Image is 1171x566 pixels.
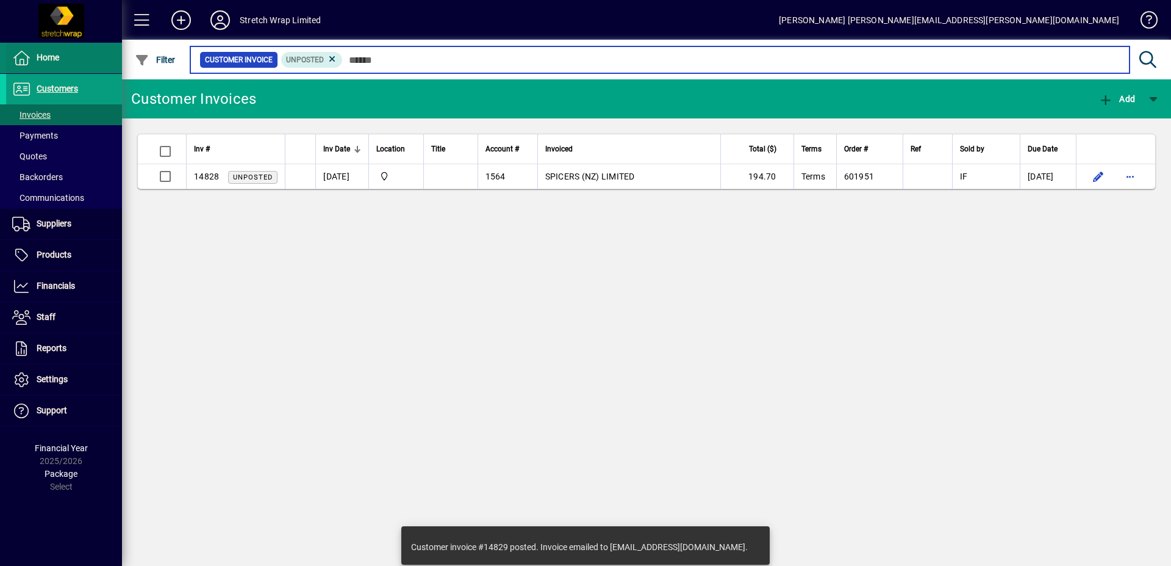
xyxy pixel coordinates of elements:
[162,9,201,31] button: Add
[6,240,122,270] a: Products
[1131,2,1156,42] a: Knowledge Base
[6,302,122,333] a: Staff
[194,172,219,181] span: 14828
[281,52,343,68] mat-chip: Customer Invoice Status: Unposted
[37,312,56,322] span: Staff
[960,142,1012,156] div: Sold by
[194,142,278,156] div: Inv #
[6,209,122,239] a: Suppliers
[1028,142,1058,156] span: Due Date
[6,104,122,125] a: Invoices
[12,110,51,120] span: Invoices
[1095,88,1138,110] button: Add
[1028,142,1069,156] div: Due Date
[1098,94,1135,104] span: Add
[35,443,88,453] span: Financial Year
[6,396,122,426] a: Support
[6,167,122,187] a: Backorders
[240,10,321,30] div: Stretch Wrap Limited
[844,142,868,156] span: Order #
[45,469,77,479] span: Package
[749,142,776,156] span: Total ($)
[485,172,506,181] span: 1564
[6,146,122,167] a: Quotes
[315,164,368,189] td: [DATE]
[376,142,416,156] div: Location
[37,84,78,93] span: Customers
[431,142,470,156] div: Title
[431,142,445,156] span: Title
[376,142,405,156] span: Location
[135,55,176,65] span: Filter
[233,173,273,181] span: Unposted
[6,365,122,395] a: Settings
[323,142,350,156] span: Inv Date
[1120,167,1140,186] button: More options
[37,250,71,259] span: Products
[1020,164,1076,189] td: [DATE]
[286,56,324,64] span: Unposted
[6,187,122,208] a: Communications
[911,142,921,156] span: Ref
[545,142,573,156] span: Invoiced
[37,281,75,291] span: Financials
[6,333,122,364] a: Reports
[205,54,273,66] span: Customer Invoice
[132,49,179,71] button: Filter
[131,89,256,109] div: Customer Invoices
[720,164,793,189] td: 194.70
[12,193,84,203] span: Communications
[485,142,519,156] span: Account #
[6,125,122,146] a: Payments
[801,172,825,181] span: Terms
[37,53,59,62] span: Home
[411,541,748,553] div: Customer invoice #14829 posted. Invoice emailed to [EMAIL_ADDRESS][DOMAIN_NAME].
[960,172,968,181] span: IF
[37,374,68,384] span: Settings
[485,142,530,156] div: Account #
[844,172,875,181] span: 601951
[37,219,71,228] span: Suppliers
[6,271,122,302] a: Financials
[728,142,787,156] div: Total ($)
[545,142,713,156] div: Invoiced
[12,172,63,182] span: Backorders
[37,405,67,415] span: Support
[801,142,822,156] span: Terms
[779,10,1119,30] div: [PERSON_NAME] [PERSON_NAME][EMAIL_ADDRESS][PERSON_NAME][DOMAIN_NAME]
[844,142,896,156] div: Order #
[960,142,984,156] span: Sold by
[12,131,58,140] span: Payments
[37,343,66,353] span: Reports
[323,142,361,156] div: Inv Date
[12,151,47,161] span: Quotes
[1089,167,1108,186] button: Edit
[6,43,122,73] a: Home
[201,9,240,31] button: Profile
[545,172,635,181] span: SPICERS (NZ) LIMITED
[911,142,944,156] div: Ref
[376,170,416,183] span: SWL-AKL
[194,142,210,156] span: Inv #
